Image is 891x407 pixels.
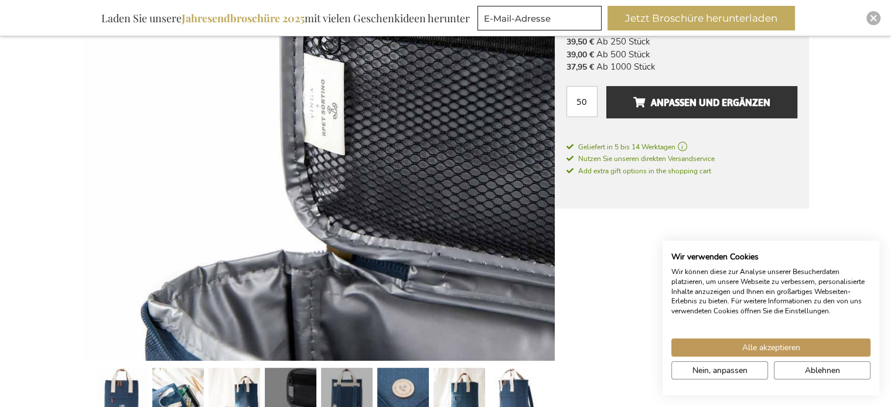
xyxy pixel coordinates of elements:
img: Close [870,15,877,22]
button: Anpassen und ergänzen [606,86,797,118]
input: Menge [566,86,598,117]
a: Nutzen Sie unseren direkten Versandservice [566,152,797,165]
span: Nutzen Sie unseren direkten Versandservice [566,154,715,163]
span: 37,95 € [566,61,594,73]
button: cookie Einstellungen anpassen [671,361,768,379]
p: Wir können diese zur Analyse unserer Besucherdaten platzieren, um unsere Webseite zu verbessern, ... [671,267,870,316]
input: E-Mail-Adresse [477,6,602,30]
b: Jahresendbroschüre 2025 [182,11,305,25]
li: Ab 1000 Stück [566,61,797,73]
button: Alle verweigern cookies [774,361,870,379]
span: 39,50 € [566,36,594,47]
a: Geliefert in 5 bis 14 Werktagen [566,142,797,152]
button: Akzeptieren Sie alle cookies [671,338,870,357]
h2: Wir verwenden Cookies [671,252,870,262]
div: Laden Sie unsere mit vielen Geschenkideen herunter [96,6,475,30]
span: Anpassen und ergänzen [633,93,770,112]
span: Nein, anpassen [692,364,747,377]
a: Add extra gift options in the shopping cart [566,165,797,177]
span: Alle akzeptieren [742,341,800,354]
button: Jetzt Broschüre herunterladen [607,6,795,30]
div: Close [866,11,880,25]
span: 39,00 € [566,49,594,60]
span: Add extra gift options in the shopping cart [566,166,711,176]
form: marketing offers and promotions [477,6,605,34]
span: Ablehnen [805,364,840,377]
li: Ab 500 Stück [566,49,797,61]
li: Ab 250 Stück [566,36,797,48]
